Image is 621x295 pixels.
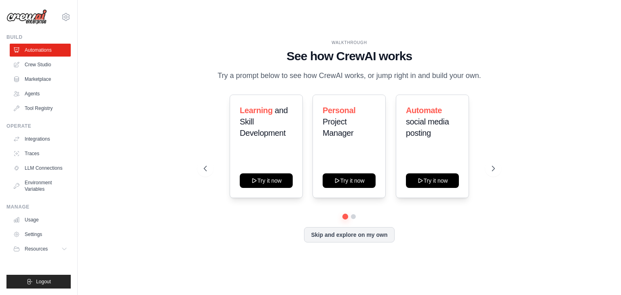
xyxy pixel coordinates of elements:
[406,173,459,188] button: Try it now
[10,162,71,175] a: LLM Connections
[36,278,51,285] span: Logout
[406,106,442,115] span: Automate
[6,9,47,25] img: Logo
[10,213,71,226] a: Usage
[10,176,71,196] a: Environment Variables
[10,228,71,241] a: Settings
[213,70,485,82] p: Try a prompt below to see how CrewAI works, or jump right in and build your own.
[10,242,71,255] button: Resources
[10,133,71,145] a: Integrations
[204,49,495,63] h1: See how CrewAI works
[6,123,71,129] div: Operate
[25,246,48,252] span: Resources
[323,117,353,137] span: Project Manager
[304,227,394,242] button: Skip and explore on my own
[204,40,495,46] div: WALKTHROUGH
[10,73,71,86] a: Marketplace
[10,44,71,57] a: Automations
[10,58,71,71] a: Crew Studio
[6,34,71,40] div: Build
[240,106,272,115] span: Learning
[10,87,71,100] a: Agents
[240,106,288,137] span: and Skill Development
[406,117,449,137] span: social media posting
[323,173,376,188] button: Try it now
[10,147,71,160] a: Traces
[6,275,71,289] button: Logout
[323,106,355,115] span: Personal
[6,204,71,210] div: Manage
[10,102,71,115] a: Tool Registry
[240,173,293,188] button: Try it now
